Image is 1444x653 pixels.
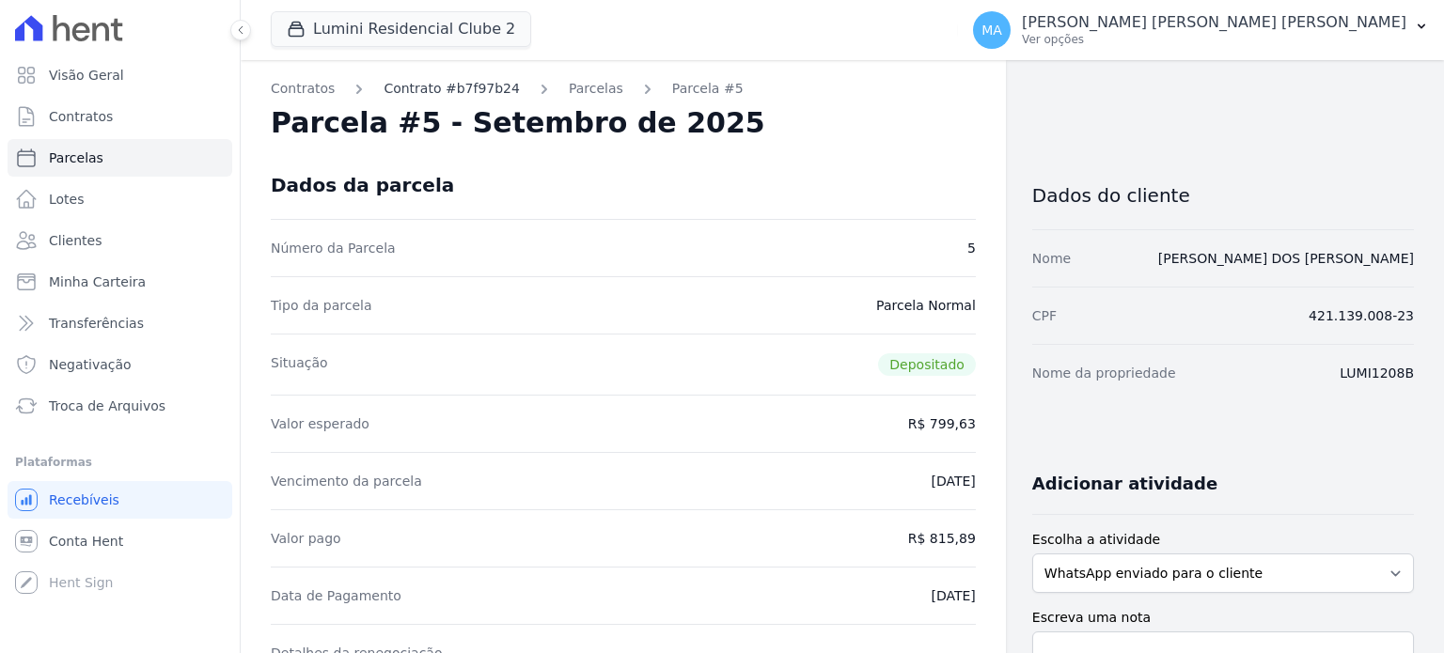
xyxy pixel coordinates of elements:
span: Transferências [49,314,144,333]
h3: Adicionar atividade [1032,473,1217,495]
a: Transferências [8,304,232,342]
a: Contrato #b7f97b24 [384,79,520,99]
a: Parcelas [8,139,232,177]
a: Lotes [8,180,232,218]
dt: Situação [271,353,328,376]
dt: CPF [1032,306,1057,325]
span: Negativação [49,355,132,374]
span: Lotes [49,190,85,209]
span: Minha Carteira [49,272,146,291]
span: Visão Geral [49,66,124,85]
a: Parcelas [569,79,623,99]
dt: Valor pago [271,529,341,548]
dt: Tipo da parcela [271,296,372,315]
dt: Nome [1032,249,1071,268]
label: Escreva uma nota [1032,608,1414,628]
button: Lumini Residencial Clube 2 [271,11,531,47]
dd: 5 [967,239,976,257]
a: Contratos [8,98,232,135]
a: [PERSON_NAME] DOS [PERSON_NAME] [1158,251,1414,266]
dt: Nome da propriedade [1032,364,1176,382]
a: Conta Hent [8,522,232,560]
a: Minha Carteira [8,263,232,301]
a: Parcela #5 [672,79,744,99]
span: Recebíveis [49,490,119,509]
button: MA [PERSON_NAME] [PERSON_NAME] [PERSON_NAME] Ver opções [958,4,1444,56]
dt: Número da Parcela [271,239,396,257]
dt: Vencimento da parcela [271,472,422,490]
dd: Parcela Normal [876,296,976,315]
span: Clientes [49,231,102,250]
dt: Valor esperado [271,414,369,433]
dd: R$ 815,89 [908,529,976,548]
a: Negativação [8,346,232,383]
h2: Parcela #5 - Setembro de 2025 [271,106,765,140]
div: Dados da parcela [271,174,454,196]
dt: Data de Pagamento [271,586,401,605]
span: MA [981,23,1002,37]
p: [PERSON_NAME] [PERSON_NAME] [PERSON_NAME] [1022,13,1406,32]
h3: Dados do cliente [1032,184,1414,207]
dd: 421.139.008-23 [1309,306,1414,325]
a: Visão Geral [8,56,232,94]
nav: Breadcrumb [271,79,976,99]
div: Plataformas [15,451,225,474]
a: Contratos [271,79,335,99]
dd: [DATE] [931,472,975,490]
span: Contratos [49,107,113,126]
a: Recebíveis [8,481,232,519]
dd: [DATE] [931,586,975,605]
dd: R$ 799,63 [908,414,976,433]
a: Troca de Arquivos [8,387,232,425]
span: Depositado [878,353,976,376]
span: Conta Hent [49,532,123,551]
span: Troca de Arquivos [49,396,165,415]
dd: LUMI1208B [1340,364,1414,382]
p: Ver opções [1022,32,1406,47]
span: Parcelas [49,148,103,167]
label: Escolha a atividade [1032,530,1414,550]
a: Clientes [8,222,232,259]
